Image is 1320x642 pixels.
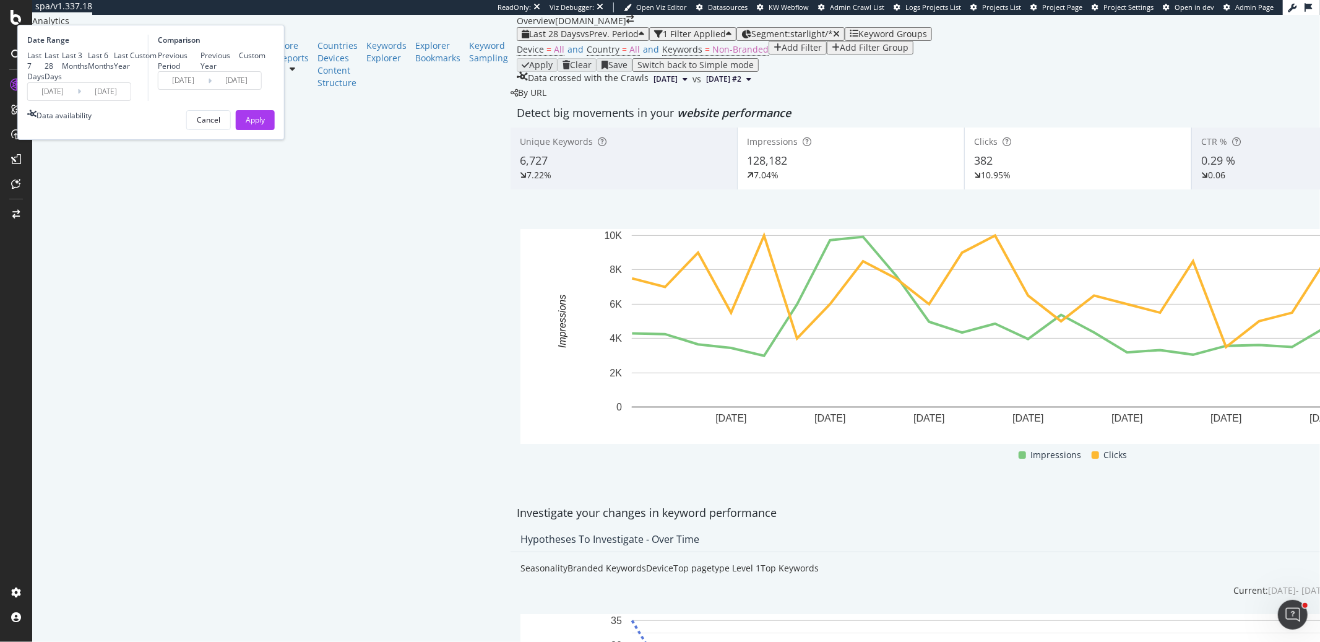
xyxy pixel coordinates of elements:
[415,40,460,64] div: Explorer Bookmarks
[517,43,544,55] span: Device
[610,264,622,275] text: 8K
[518,87,546,98] span: By URL
[158,50,201,71] div: Previous Period
[818,2,884,12] a: Admin Crawl List
[158,72,208,89] input: Start Date
[827,41,913,54] button: Add Filter Group
[761,562,819,575] div: Top Keywords
[587,43,619,55] span: Country
[629,43,640,55] span: All
[616,402,622,412] text: 0
[974,136,998,147] span: Clicks
[605,230,623,241] text: 10K
[696,2,748,12] a: Datasources
[1111,413,1142,423] text: [DATE]
[520,562,567,575] div: Seasonality
[366,40,407,64] a: Keywords Explorer
[1042,2,1082,12] span: Project Page
[517,27,649,41] button: Last 28 DaysvsPrev. Period
[469,40,508,64] a: Keyword Sampling
[894,2,961,12] a: Logs Projects List
[913,413,944,423] text: [DATE]
[610,299,622,310] text: 6K
[608,60,628,70] div: Save
[970,2,1021,12] a: Projects List
[597,58,632,72] button: Save
[1175,2,1214,12] span: Open in dev
[567,43,584,55] span: and
[554,43,564,55] span: All
[654,74,678,85] span: 2025 Aug. 31st
[649,72,692,87] button: [DATE]
[27,35,145,45] div: Date Range
[706,74,741,85] span: 2025 Aug. 5th #2
[130,50,157,61] div: Custom
[705,43,710,55] span: =
[201,50,239,71] div: Previous Year
[747,153,787,168] span: 128,182
[520,153,548,168] span: 6,727
[567,562,646,575] div: Branded Keywords
[1223,2,1274,12] a: Admin Page
[520,533,699,545] div: Hypotheses to Investigate - Over Time
[317,52,358,64] a: Devices
[511,87,546,99] div: legacy label
[32,15,517,27] div: Analytics
[1030,2,1082,12] a: Project Page
[27,50,45,82] div: Last 7 Days
[649,27,736,41] button: 1 Filter Applied
[643,43,659,55] span: and
[757,2,809,12] a: KW Webflow
[558,295,568,348] text: Impressions
[636,2,687,12] span: Open Viz Editor
[186,110,231,130] button: Cancel
[1104,448,1128,462] span: Clicks
[88,50,114,71] div: Last 6 Months
[712,43,769,55] span: Non-Branded
[527,169,551,181] div: 7.22%
[45,50,62,82] div: Last 28 Days
[550,2,594,12] div: Viz Debugger:
[1103,2,1154,12] span: Project Settings
[517,58,558,72] button: Apply
[840,43,908,53] div: Add Filter Group
[905,2,961,12] span: Logs Projects List
[1092,2,1154,12] a: Project Settings
[239,50,265,61] div: Custom
[610,368,622,378] text: 2K
[637,60,754,70] div: Switch back to Simple mode
[751,28,833,40] span: Segment: starlight/*
[529,28,580,40] span: Last 28 Days
[1201,153,1235,168] span: 0.29 %
[28,83,77,100] input: Start Date
[610,333,622,344] text: 4K
[197,115,220,125] div: Cancel
[570,60,592,70] div: Clear
[663,29,726,39] div: 1 Filter Applied
[1208,169,1225,181] div: 0.06
[632,58,759,72] button: Switch back to Simple mode
[317,40,358,52] a: Countries
[317,64,358,77] a: Content
[1278,600,1308,630] iframe: Intercom live chat
[754,169,779,181] div: 7.04%
[701,72,756,87] button: [DATE] #2
[81,83,131,100] input: End Date
[981,169,1011,181] div: 10.95%
[782,43,822,53] div: Add Filter
[517,15,555,27] div: Overview
[624,2,687,12] a: Open Viz Editor
[62,50,88,71] div: Last 3 Months
[845,27,932,41] button: Keyword Groups
[622,43,627,55] span: =
[236,110,275,130] button: Apply
[1210,413,1241,423] text: [DATE]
